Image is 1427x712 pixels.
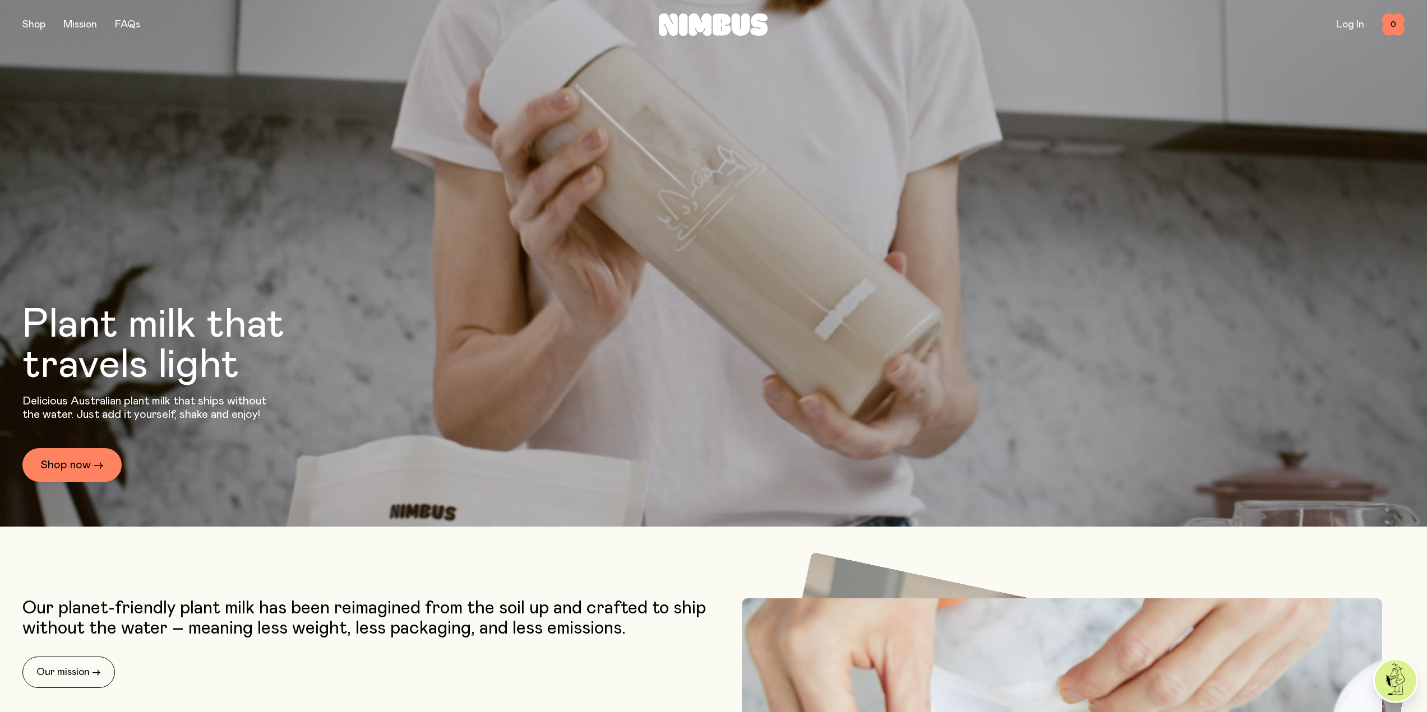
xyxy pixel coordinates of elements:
a: Mission [63,20,97,30]
a: Log In [1336,20,1364,30]
p: Our planet-friendly plant milk has been reimagined from the soil up and crafted to ship without t... [22,598,708,639]
p: Delicious Australian plant milk that ships without the water. Just add it yourself, shake and enjoy! [22,394,274,421]
a: FAQs [115,20,140,30]
a: Shop now → [22,448,122,482]
img: agent [1375,660,1416,701]
h1: Plant milk that travels light [22,305,345,385]
a: Our mission → [22,657,115,688]
button: 0 [1382,13,1405,36]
